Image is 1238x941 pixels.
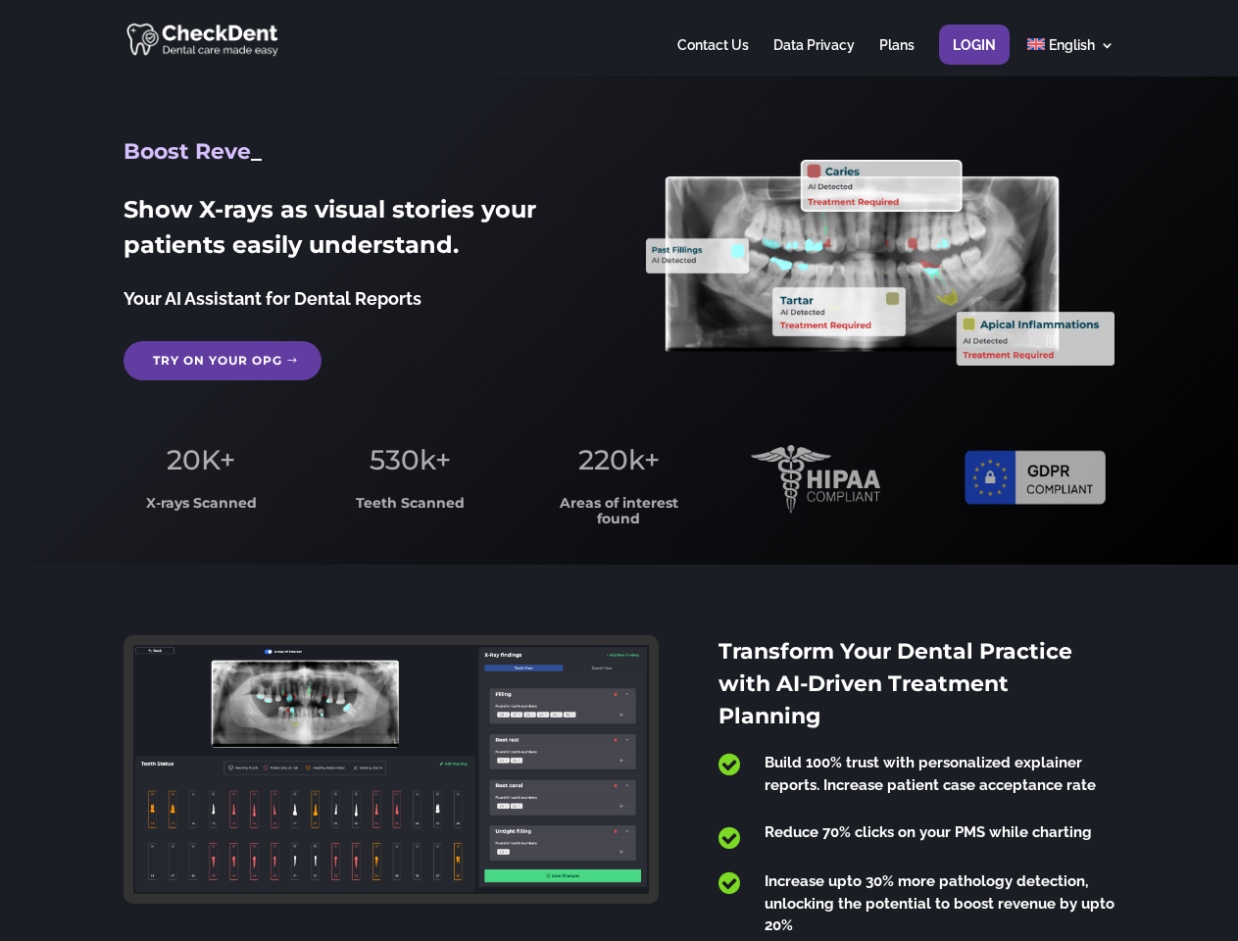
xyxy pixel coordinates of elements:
a: Data Privacy [773,38,855,76]
span: 220k+ [578,443,660,476]
span: 530k+ [370,443,451,476]
a: Contact Us [677,38,749,76]
span: Increase upto 30% more pathology detection, unlocking the potential to boost revenue by upto 20% [765,872,1114,934]
a: Plans [879,38,915,76]
span: _ [251,138,262,165]
h2: Show X-rays as visual stories your patients easily understand. [124,192,591,272]
span: Build 100% trust with personalized explainer reports. Increase patient case acceptance rate [765,754,1096,794]
a: English [1027,38,1114,76]
span: Your AI Assistant for Dental Reports [124,288,421,309]
a: Login [953,38,996,76]
img: CheckDent AI [126,20,280,58]
span:  [718,870,740,896]
span:  [718,825,740,851]
img: X_Ray_annotated [646,160,1114,366]
span: Reduce 70% clicks on your PMS while charting [765,823,1092,841]
span: English [1049,37,1095,53]
h3: Areas of interest found [542,496,697,536]
a: Try on your OPG [124,341,322,380]
span: 20K+ [167,443,235,476]
span:  [718,752,740,777]
span: Boost Reve [124,138,251,165]
span: Transform Your Dental Practice with AI-Driven Treatment Planning [718,638,1072,729]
